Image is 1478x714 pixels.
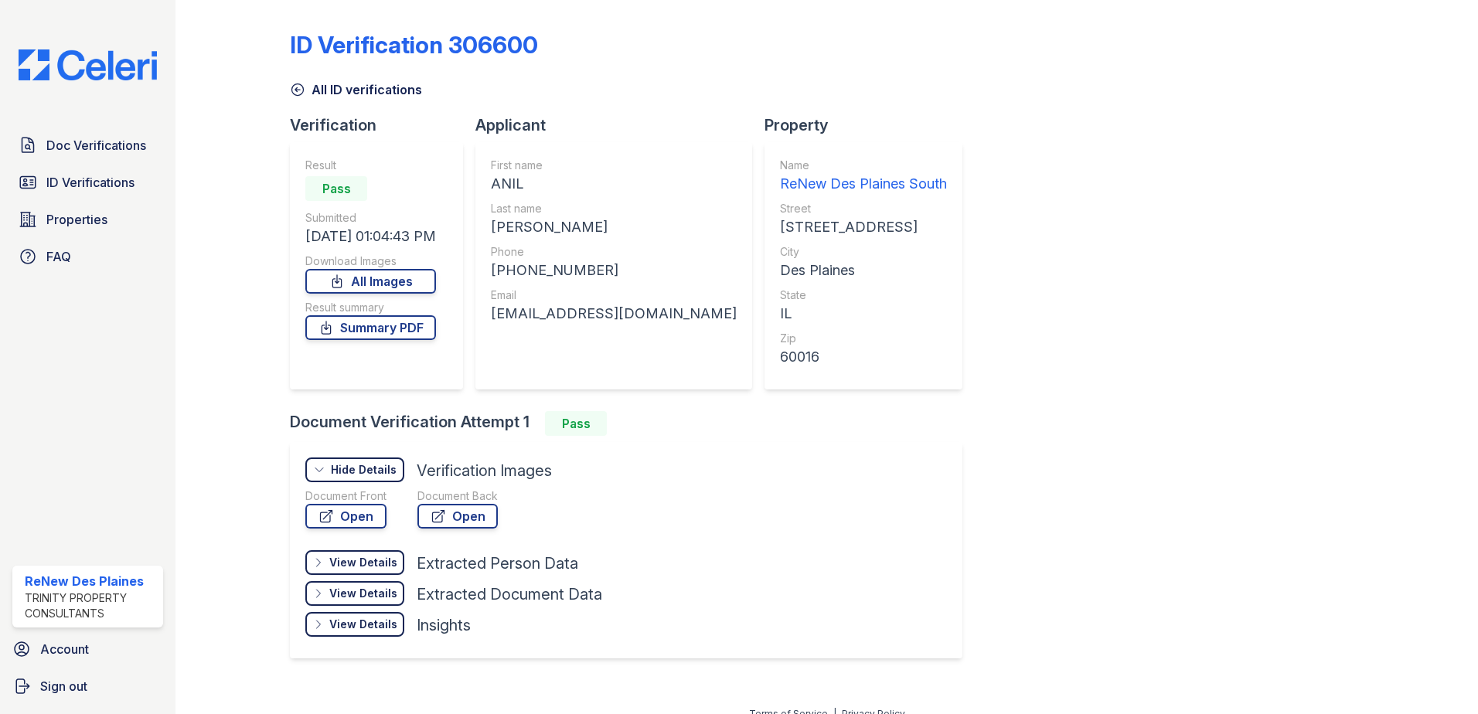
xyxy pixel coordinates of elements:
[780,173,947,195] div: ReNew Des Plaines South
[305,300,436,315] div: Result summary
[545,411,607,436] div: Pass
[6,671,169,702] a: Sign out
[331,462,397,478] div: Hide Details
[12,130,163,161] a: Doc Verifications
[329,617,397,632] div: View Details
[491,158,737,173] div: First name
[290,411,975,436] div: Document Verification Attempt 1
[305,488,387,504] div: Document Front
[46,247,71,266] span: FAQ
[780,331,947,346] div: Zip
[491,216,737,238] div: [PERSON_NAME]
[780,201,947,216] div: Street
[780,216,947,238] div: [STREET_ADDRESS]
[491,173,737,195] div: ANIL
[780,244,947,260] div: City
[290,114,475,136] div: Verification
[780,303,947,325] div: IL
[780,287,947,303] div: State
[305,210,436,226] div: Submitted
[25,572,157,590] div: ReNew Des Plaines
[417,552,578,574] div: Extracted Person Data
[290,80,422,99] a: All ID verifications
[25,590,157,621] div: Trinity Property Consultants
[329,555,397,570] div: View Details
[417,504,498,529] a: Open
[6,634,169,665] a: Account
[305,226,436,247] div: [DATE] 01:04:43 PM
[491,287,737,303] div: Email
[491,260,737,281] div: [PHONE_NUMBER]
[305,504,387,529] a: Open
[46,173,135,192] span: ID Verifications
[12,241,163,272] a: FAQ
[417,488,498,504] div: Document Back
[491,244,737,260] div: Phone
[290,31,538,59] div: ID Verification 306600
[765,114,975,136] div: Property
[329,586,397,601] div: View Details
[305,176,367,201] div: Pass
[417,614,471,636] div: Insights
[780,158,947,173] div: Name
[12,204,163,235] a: Properties
[40,640,89,658] span: Account
[491,201,737,216] div: Last name
[780,158,947,195] a: Name ReNew Des Plaines South
[6,49,169,80] img: CE_Logo_Blue-a8612792a0a2168367f1c8372b55b34899dd931a85d93a1a3d3e32e68fde9ad4.png
[417,460,552,481] div: Verification Images
[12,167,163,198] a: ID Verifications
[780,346,947,368] div: 60016
[305,253,436,269] div: Download Images
[305,269,436,294] a: All Images
[40,677,87,695] span: Sign out
[305,315,436,340] a: Summary PDF
[46,210,107,229] span: Properties
[46,136,146,155] span: Doc Verifications
[1413,652,1463,699] iframe: chat widget
[491,303,737,325] div: [EMAIL_ADDRESS][DOMAIN_NAME]
[475,114,765,136] div: Applicant
[780,260,947,281] div: Des Plaines
[305,158,436,173] div: Result
[417,583,602,605] div: Extracted Document Data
